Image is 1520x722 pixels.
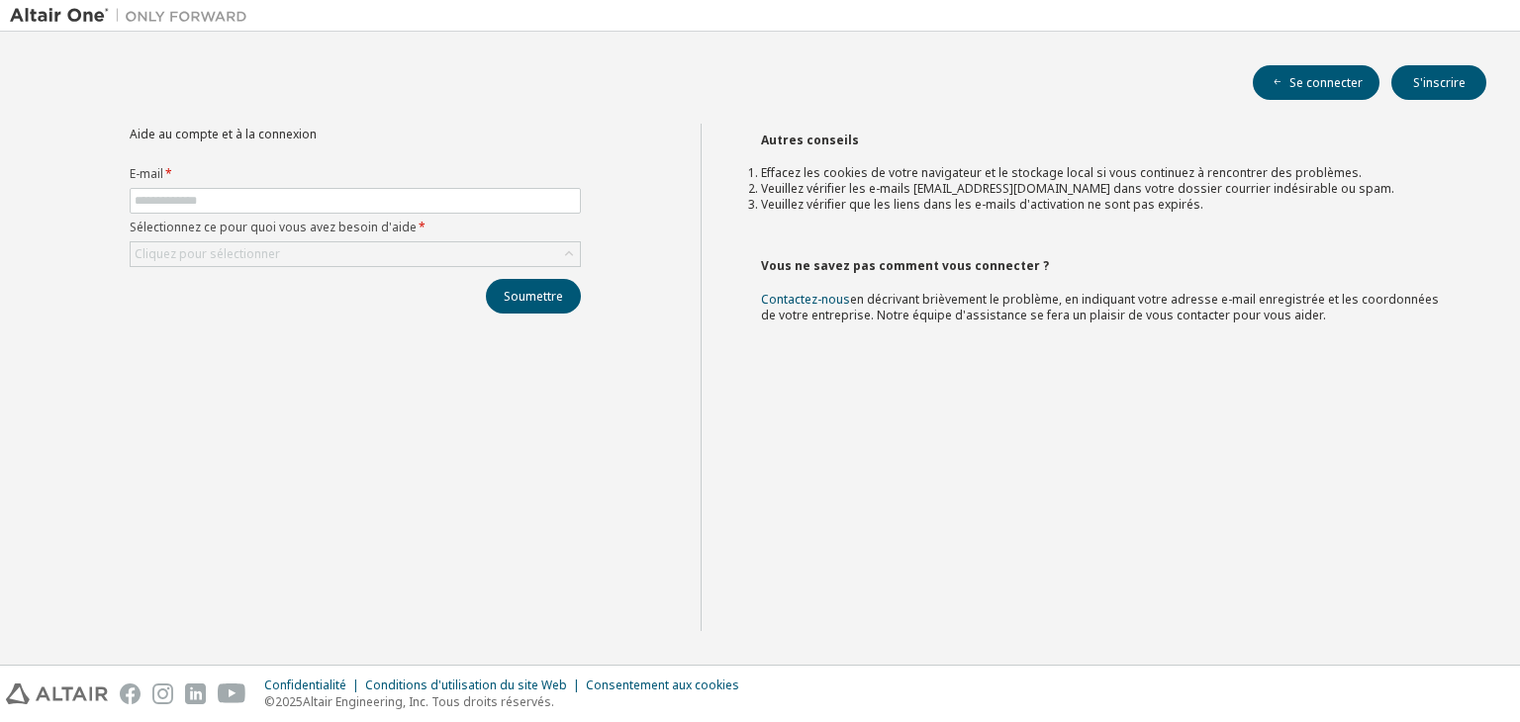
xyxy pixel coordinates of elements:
[761,180,1394,197] font: Veuillez vérifier les e-mails [EMAIL_ADDRESS][DOMAIN_NAME] dans votre dossier courrier indésirabl...
[131,242,580,266] div: Cliquez pour sélectionner
[1413,74,1466,91] font: S'inscrire
[761,291,850,308] a: Contactez-nous
[1289,74,1363,91] font: Se connecter
[504,288,563,305] font: Soumettre
[10,6,257,26] img: Altaïr Un
[218,683,246,704] img: youtube.svg
[264,677,346,693] font: Confidentialité
[1391,65,1486,100] button: S'inscrire
[761,257,1049,274] font: Vous ne savez pas comment vous connecter ?
[761,291,1439,323] font: en décrivant brièvement le problème, en indiquant votre adresse e-mail enregistrée et les coordon...
[586,677,739,693] font: Consentement aux cookies
[275,693,303,710] font: 2025
[264,693,275,710] font: ©
[761,132,859,148] font: Autres conseils
[486,279,581,314] button: Soumettre
[1253,65,1379,100] button: Se connecter
[120,683,141,704] img: facebook.svg
[185,683,206,704] img: linkedin.svg
[130,165,163,182] font: E-mail
[6,683,108,704] img: altair_logo.svg
[761,164,1362,181] font: Effacez les cookies de votre navigateur et le stockage local si vous continuez à rencontrer des p...
[761,196,1203,213] font: Veuillez vérifier que les liens dans les e-mails d'activation ne sont pas expirés.
[130,126,317,142] font: Aide au compte et à la connexion
[130,219,417,235] font: Sélectionnez ce pour quoi vous avez besoin d'aide
[365,677,567,693] font: Conditions d'utilisation du site Web
[135,245,280,262] font: Cliquez pour sélectionner
[152,683,173,704] img: instagram.svg
[303,693,554,710] font: Altair Engineering, Inc. Tous droits réservés.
